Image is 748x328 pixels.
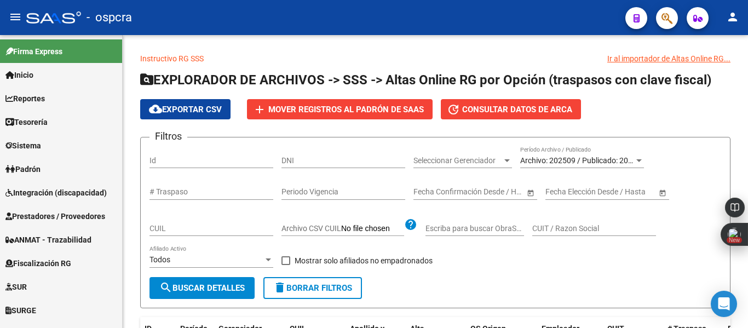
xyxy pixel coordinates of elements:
[273,283,352,293] span: Borrar Filtros
[5,45,62,57] span: Firma Express
[87,5,132,30] span: - ospcra
[295,254,433,267] span: Mostrar solo afiliados no empadronados
[595,187,648,197] input: Fecha fin
[5,187,107,199] span: Integración (discapacidad)
[5,210,105,222] span: Prestadores / Proveedores
[545,187,585,197] input: Fecha inicio
[268,105,424,114] span: Mover registros al PADRÓN de SAAS
[5,140,41,152] span: Sistema
[9,10,22,24] mat-icon: menu
[404,218,417,231] mat-icon: help
[281,224,341,233] span: Archivo CSV CUIL
[140,54,204,63] a: Instructivo RG SSS
[149,102,162,116] mat-icon: cloud_download
[5,93,45,105] span: Reportes
[711,291,737,317] div: Open Intercom Messenger
[5,116,48,128] span: Tesorería
[441,99,581,119] button: Consultar datos de ARCA
[5,257,71,269] span: Fiscalización RG
[247,99,433,119] button: Mover registros al PADRÓN de SAAS
[413,187,453,197] input: Fecha inicio
[140,99,231,119] button: Exportar CSV
[462,105,572,114] span: Consultar datos de ARCA
[149,129,187,144] h3: Filtros
[657,187,668,198] button: Open calendar
[5,69,33,81] span: Inicio
[149,105,222,114] span: Exportar CSV
[413,156,502,165] span: Seleccionar Gerenciador
[5,304,36,317] span: SURGE
[463,187,516,197] input: Fecha fin
[273,281,286,294] mat-icon: delete
[5,281,27,293] span: SUR
[341,224,404,234] input: Archivo CSV CUIL
[140,72,711,88] span: EXPLORADOR DE ARCHIVOS -> SSS -> Altas Online RG por Opción (traspasos con clave fiscal)
[5,163,41,175] span: Padrón
[149,255,170,264] span: Todos
[263,277,362,299] button: Borrar Filtros
[525,187,536,198] button: Open calendar
[149,277,255,299] button: Buscar Detalles
[607,53,730,65] div: Ir al importador de Altas Online RG...
[447,103,460,116] mat-icon: update
[159,281,172,294] mat-icon: search
[159,283,245,293] span: Buscar Detalles
[253,103,266,116] mat-icon: add
[726,10,739,24] mat-icon: person
[5,234,91,246] span: ANMAT - Trazabilidad
[520,156,646,165] span: Archivo: 202509 / Publicado: 202508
